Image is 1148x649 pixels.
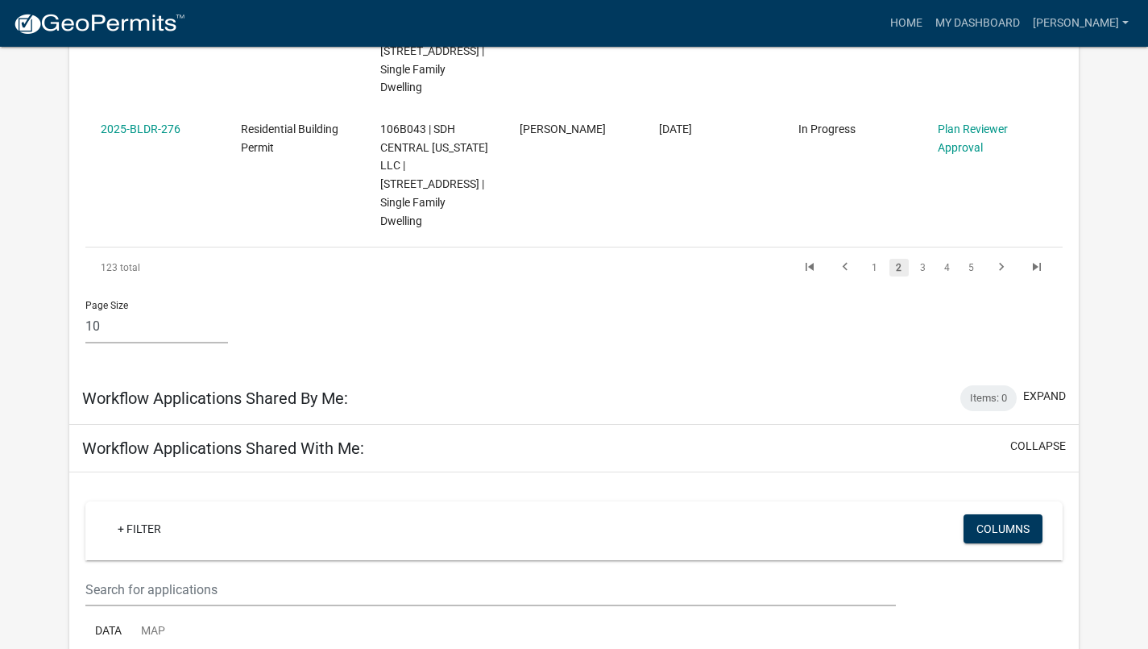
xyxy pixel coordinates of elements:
[85,248,278,288] div: 123 total
[520,123,606,135] span: Justin
[830,259,860,277] a: go to previous page
[964,514,1042,543] button: Columns
[962,259,981,277] a: 5
[863,254,887,281] li: page 1
[929,8,1026,39] a: My Dashboard
[889,259,909,277] a: 2
[798,123,856,135] span: In Progress
[986,259,1017,277] a: go to next page
[935,254,959,281] li: page 4
[659,123,692,135] span: 09/15/2025
[884,8,929,39] a: Home
[380,123,488,227] span: 106B043 | SDH CENTRAL GEORGIA LLC | 132 CREEKSIDE RD | Single Family Dwelling
[1023,388,1066,405] button: expand
[241,123,338,154] span: Residential Building Permit
[938,259,957,277] a: 4
[101,123,180,135] a: 2025-BLDR-276
[865,259,885,277] a: 1
[105,514,174,543] a: + Filter
[938,123,1008,154] a: Plan Reviewer Approval
[959,254,984,281] li: page 5
[82,389,348,408] h5: Workflow Applications Shared By Me:
[887,254,911,281] li: page 2
[85,573,895,606] input: Search for applications
[82,439,364,458] h5: Workflow Applications Shared With Me:
[1010,438,1066,455] button: collapse
[960,385,1017,411] div: Items: 0
[914,259,933,277] a: 3
[1022,259,1052,277] a: go to last page
[911,254,935,281] li: page 3
[1026,8,1135,39] a: [PERSON_NAME]
[794,259,825,277] a: go to first page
